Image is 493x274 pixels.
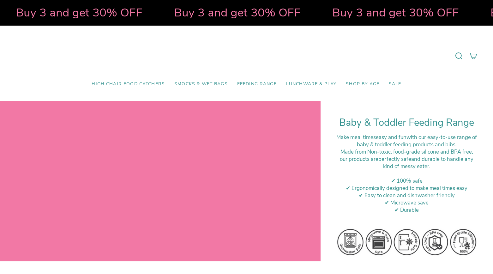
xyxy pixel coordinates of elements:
[336,177,477,185] div: ✔ 100% safe
[336,117,477,129] h1: Baby & Toddler Feeding Range
[389,82,401,87] span: SALE
[192,35,301,77] a: Mumma’s Little Helpers
[336,185,477,192] div: ✔ Ergonomically designed to make meal times easy
[87,77,170,92] a: High Chair Food Catchers
[92,82,165,87] span: High Chair Food Catchers
[376,134,406,141] strong: easy and fun
[336,134,477,148] div: Make meal times with our easy-to-use range of baby & toddler feeding products and bibs.
[336,192,477,199] div: ✔ Easy to clean and dishwasher friendly
[170,77,232,92] a: Smocks & Wet Bags
[378,155,411,163] strong: perfectly safe
[286,82,336,87] span: Lunchware & Play
[237,82,277,87] span: Feeding Range
[336,206,477,214] div: ✔ Durable
[385,199,429,206] span: ✔ Microwave save
[301,5,428,21] strong: Buy 3 and get 30% OFF
[341,77,384,92] a: Shop by Age
[346,82,379,87] span: Shop by Age
[384,77,406,92] a: SALE
[143,5,269,21] strong: Buy 3 and get 30% OFF
[281,77,341,92] a: Lunchware & Play
[336,148,477,170] div: M
[340,148,473,170] span: ade from Non-toxic, food-grade silicone and BPA free, our products are and durable to handle any ...
[232,77,281,92] a: Feeding Range
[174,82,228,87] span: Smocks & Wet Bags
